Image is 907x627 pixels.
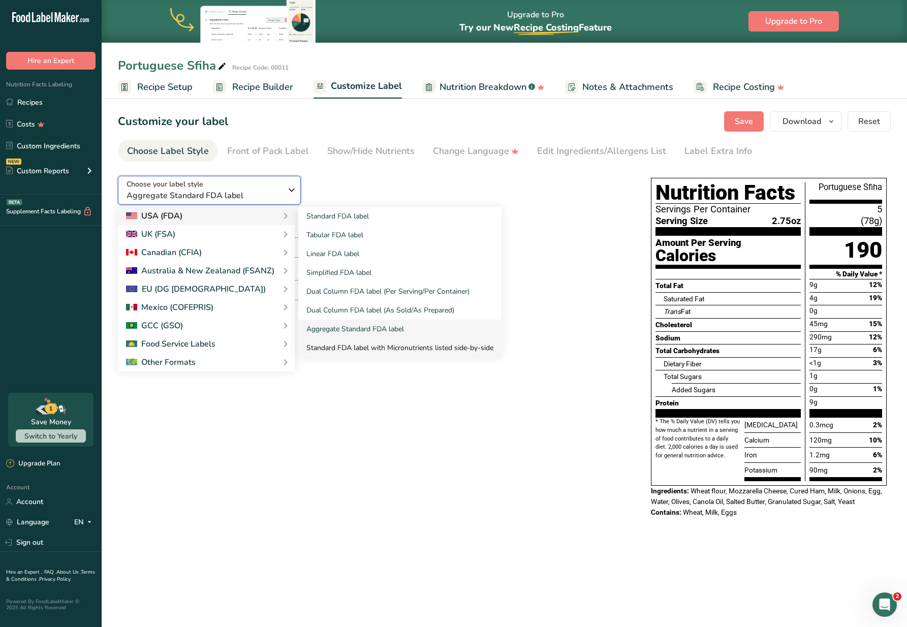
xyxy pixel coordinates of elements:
[869,280,882,289] span: 12%
[440,80,526,94] span: Nutrition Breakdown
[6,569,95,583] a: Terms & Conditions .
[298,263,502,282] a: Simplified FDA label
[565,76,673,99] a: Notes & Attachments
[869,294,882,302] span: 19%
[137,80,193,94] span: Recipe Setup
[858,115,880,128] span: Reset
[809,344,822,355] span: 17g
[227,144,309,158] div: Front of Pack Label
[809,305,818,316] span: 0g
[872,592,897,617] iframe: Intercom live chat
[298,282,502,301] a: Dual Column FDA label (Per Serving/Per Container)
[805,269,882,279] div: % Daily Value *
[459,21,612,34] span: Try our New Feature
[118,76,193,99] a: Recipe Setup
[298,301,502,320] a: Dual Column FDA label (As Sold/As Prepared)
[24,431,77,441] span: Switch to Yearly
[44,569,56,576] a: FAQ .
[748,11,839,32] button: Upgrade to Pro
[213,76,293,99] a: Recipe Builder
[118,56,228,75] div: Portuguese Sfiha
[873,450,882,460] span: 6%
[873,385,882,393] span: 1%
[232,63,289,72] div: Recipe Code: 00011
[537,144,666,158] div: Edit Ingredients/Allergens List
[809,449,873,461] div: 1.2mg
[126,301,213,313] div: Mexico (COFEPRIS)
[744,435,769,446] span: Calcium
[126,246,202,259] div: Canadian (CFIA)
[298,320,502,338] a: Aggregate Standard FDA label
[683,508,737,516] span: Wheat, Milk, Eggs
[314,75,402,99] a: Customize Label
[735,115,753,128] span: Save
[655,334,680,342] span: Sodium
[6,513,49,531] a: Language
[127,190,282,202] span: Aggregate Standard FDA label
[809,204,882,227] span: 5 (78g)
[126,210,182,222] div: USA (FDA)
[744,465,777,476] span: Potassium
[809,279,818,290] span: 9g
[664,360,702,368] span: Dietary Fiber
[651,508,681,516] span: Contains:
[298,338,502,357] a: Standard FDA label with Micronutrients listed side-by-side
[298,226,502,244] a: Tabular FDA label
[873,346,882,354] span: 6%
[126,338,215,350] div: Food Service Labels
[655,399,679,407] span: Protein
[869,320,882,328] span: 15%
[869,333,882,341] span: 12%
[422,76,545,99] a: Nutrition Breakdown
[873,420,882,430] span: 2%
[765,15,822,27] span: Upgrade to Pro
[74,516,96,528] div: EN
[331,79,402,93] span: Customize Label
[809,419,873,431] div: 0.3mcg
[664,295,704,303] span: Saturated Fat
[713,80,775,94] span: Recipe Costing
[126,356,196,368] div: Other Formats
[783,115,821,128] span: Download
[651,487,689,495] span: Ingredients:
[655,246,801,265] div: Calories
[724,111,764,132] button: Save
[809,464,873,477] div: 90mg
[126,228,175,240] div: UK (FSA)
[655,281,683,290] span: Total Fat
[118,113,228,130] h1: Customize your label
[6,166,69,176] div: Custom Reports
[893,592,901,601] span: 2
[126,322,137,329] img: 2Q==
[655,215,801,227] span: 2.75oz
[56,569,81,576] a: About Us .
[744,420,798,430] span: [MEDICAL_DATA]
[848,111,891,132] button: Reset
[459,1,612,43] div: Upgrade to Pro
[651,487,882,506] span: Wheat flour, Mozzarella Cheese, Cured Ham, Milk, Onions, Egg, Water, Olives, Canola Oil, Salted B...
[232,80,293,94] span: Recipe Builder
[809,293,818,303] span: 4g
[873,465,882,476] span: 2%
[6,52,96,70] button: Hire an Expert
[298,207,502,226] a: Standard FDA label
[809,319,828,329] span: 45mg
[655,182,805,204] div: Nutrition Facts
[655,240,801,246] div: Amount Per Serving
[869,435,882,446] span: 10%
[664,307,681,316] i: Trans
[127,179,203,190] span: Choose your label style
[809,434,869,447] div: 120mg
[684,144,752,158] div: Label Extra Info
[126,283,266,295] div: EU (DG [DEMOGRAPHIC_DATA])
[327,144,415,158] div: Show/Hide Nutrients
[809,397,818,407] span: 9g
[873,359,882,367] span: 3%
[672,386,715,394] span: Added Sugars
[809,332,832,342] span: 290mg
[31,417,71,427] div: Save Money
[694,76,785,99] a: Recipe Costing
[514,21,579,34] span: Recipe Costing
[7,199,22,205] div: BETA
[433,144,519,158] div: Change Language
